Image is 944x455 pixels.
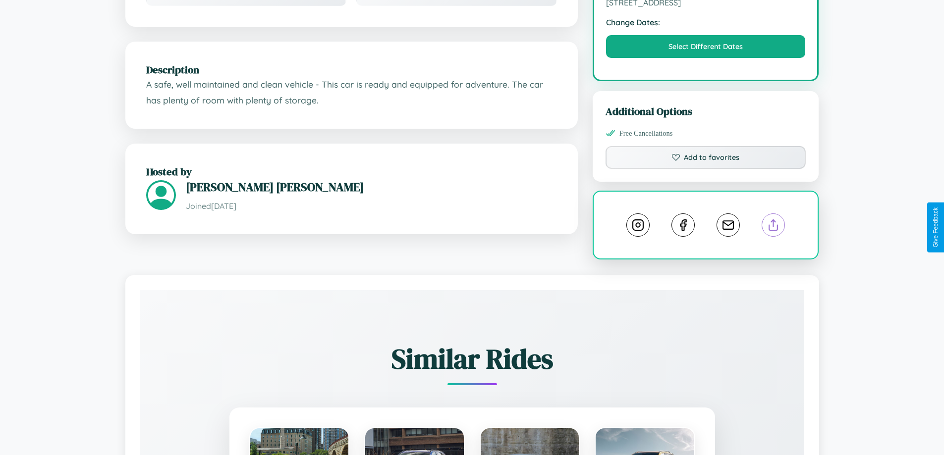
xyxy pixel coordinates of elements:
h2: Hosted by [146,164,557,179]
p: Joined [DATE] [186,199,557,213]
h3: Additional Options [606,104,806,118]
span: Free Cancellations [619,129,673,138]
h3: [PERSON_NAME] [PERSON_NAME] [186,179,557,195]
p: A safe, well maintained and clean vehicle - This car is ready and equipped for adventure. The car... [146,77,557,108]
h2: Similar Rides [175,340,770,378]
button: Add to favorites [606,146,806,169]
div: Give Feedback [932,207,939,248]
strong: Change Dates: [606,17,806,27]
h2: Description [146,62,557,77]
button: Select Different Dates [606,35,806,58]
